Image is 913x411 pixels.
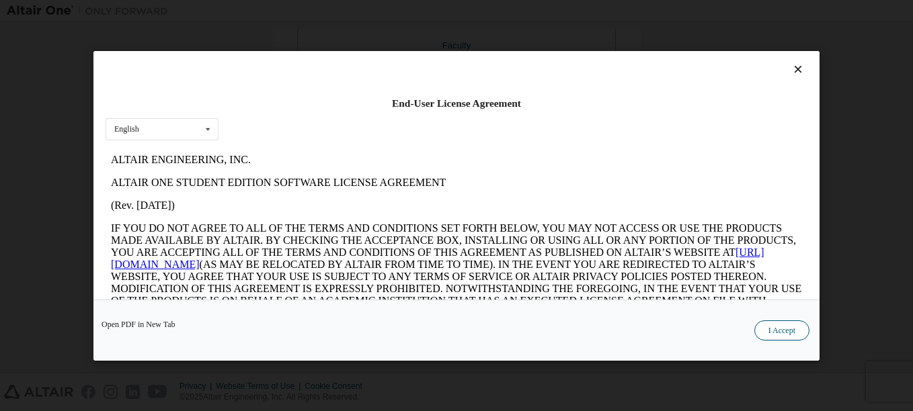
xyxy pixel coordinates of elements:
[114,125,139,133] div: English
[102,320,175,328] a: Open PDF in New Tab
[106,97,807,110] div: End-User License Agreement
[5,98,659,122] a: [URL][DOMAIN_NAME]
[5,51,697,63] p: (Rev. [DATE])
[754,320,809,340] button: I Accept
[5,5,697,17] p: ALTAIR ENGINEERING, INC.
[5,28,697,40] p: ALTAIR ONE STUDENT EDITION SOFTWARE LICENSE AGREEMENT
[5,74,697,171] p: IF YOU DO NOT AGREE TO ALL OF THE TERMS AND CONDITIONS SET FORTH BELOW, YOU MAY NOT ACCESS OR USE...
[5,181,697,230] p: This Altair One Student Edition Software License Agreement (“Agreement”) is between Altair Engine...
